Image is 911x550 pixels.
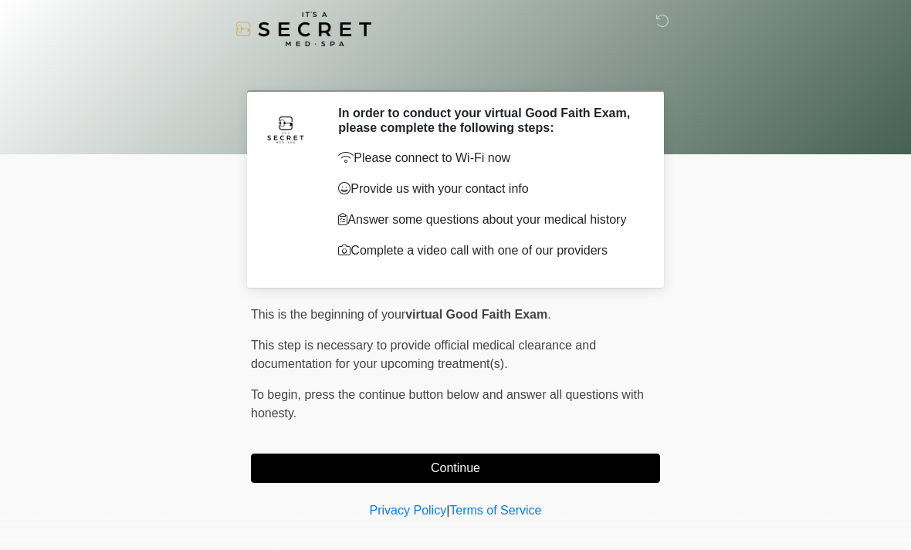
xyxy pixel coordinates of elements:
a: | [446,504,449,517]
p: Complete a video call with one of our providers [338,241,637,260]
span: To begin, [251,388,304,401]
span: . [547,308,550,321]
img: Agent Avatar [262,106,309,152]
img: It's A Secret Med Spa Logo [235,12,371,46]
p: Please connect to Wi-Fi now [338,149,637,167]
span: press the continue button below and answer all questions with honesty. [251,388,644,420]
h1: ‎ ‎ [239,56,672,84]
p: Provide us with your contact info [338,180,637,198]
span: This step is necessary to provide official medical clearance and documentation for your upcoming ... [251,339,596,370]
span: This is the beginning of your [251,308,405,321]
p: Answer some questions about your medical history [338,211,637,229]
h2: In order to conduct your virtual Good Faith Exam, please complete the following steps: [338,106,637,135]
strong: virtual Good Faith Exam [405,308,547,321]
button: Continue [251,454,660,483]
a: Terms of Service [449,504,541,517]
a: Privacy Policy [370,504,447,517]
